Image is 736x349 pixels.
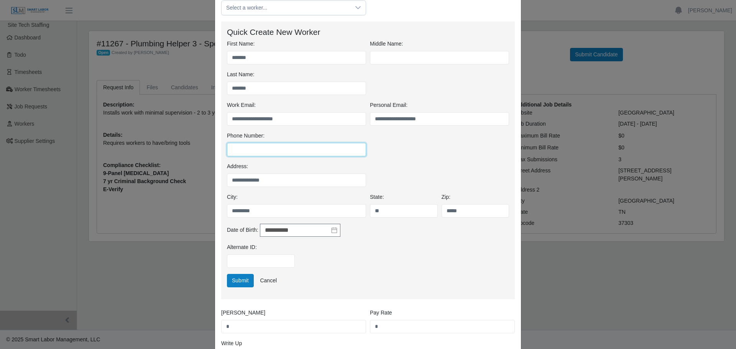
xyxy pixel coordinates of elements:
body: Rich Text Area. Press ALT-0 for help. [6,6,286,15]
label: Pay Rate [370,309,392,317]
label: Date of Birth: [227,226,258,234]
label: Work Email: [227,101,256,109]
label: City: [227,193,238,201]
label: State: [370,193,384,201]
h4: Quick Create New Worker [227,27,509,37]
label: Personal Email: [370,101,407,109]
label: Alternate ID: [227,243,257,251]
label: Address: [227,162,248,170]
button: Submit [227,274,254,287]
label: First Name: [227,40,255,48]
label: Last Name: [227,70,255,79]
label: Middle Name: [370,40,403,48]
label: Zip: [442,193,450,201]
label: Phone Number: [227,132,264,140]
a: Cancel [255,274,282,287]
label: [PERSON_NAME] [221,309,265,317]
